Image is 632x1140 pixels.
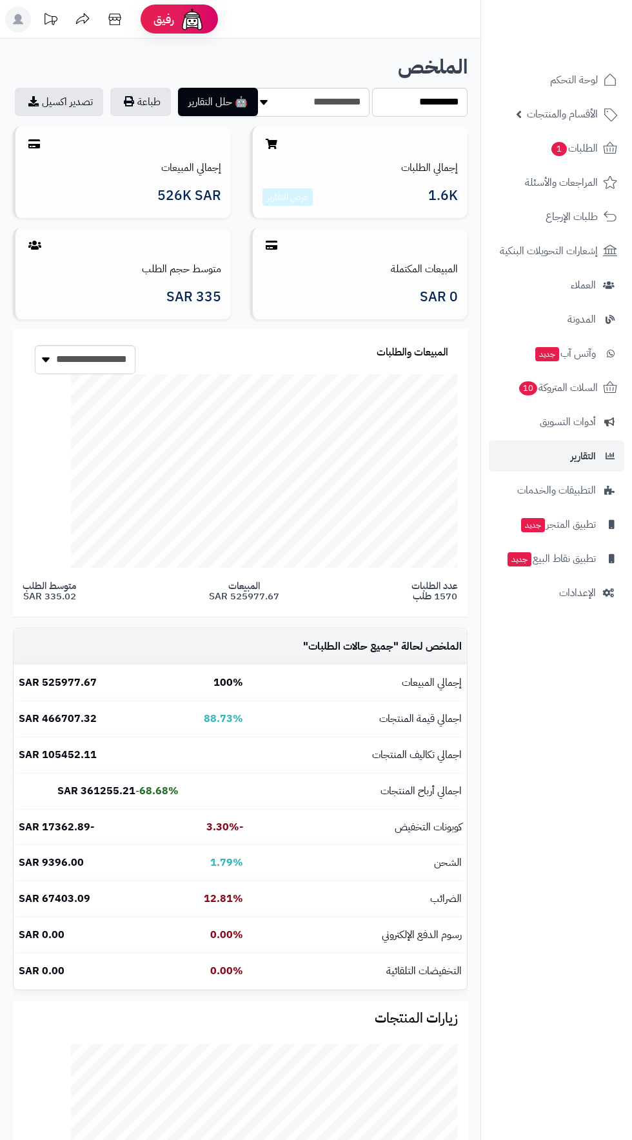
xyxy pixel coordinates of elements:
[489,441,624,472] a: التقارير
[420,290,458,305] span: 0 SAR
[57,783,135,799] b: 361255.21 SAR
[398,52,468,82] b: الملخص
[506,550,596,568] span: تطبيق نقاط البيع
[19,963,64,979] b: 0.00 SAR
[34,6,66,35] a: تحديثات المنصة
[508,552,531,566] span: جديد
[153,12,174,27] span: رفيق
[110,88,171,116] button: طباعة
[489,543,624,574] a: تطبيق نقاط البيعجديد
[489,270,624,301] a: العملاء
[489,304,624,335] a: المدونة
[248,845,467,881] td: الشحن
[23,581,76,602] span: متوسط الطلب 335.02 SAR
[248,954,467,989] td: التخفيضات التلقائية
[550,139,598,157] span: الطلبات
[544,36,620,63] img: logo-2.png
[518,379,598,397] span: السلات المتروكة
[19,891,90,906] b: 67403.09 SAR
[179,6,205,32] img: ai-face.png
[571,447,596,465] span: التقارير
[19,927,64,943] b: 0.00 SAR
[204,891,243,906] b: 12.81%
[267,190,308,204] a: عرض التقارير
[178,88,258,116] button: 🤖 حلل التقارير
[517,481,596,499] span: التطبيقات والخدمات
[489,201,624,232] a: طلبات الإرجاع
[248,701,467,737] td: اجمالي قيمة المنتجات
[519,381,537,395] span: 10
[19,747,97,763] b: 105452.11 SAR
[489,406,624,437] a: أدوات التسويق
[489,133,624,164] a: الطلبات1
[248,629,467,665] td: الملخص لحالة " "
[489,509,624,540] a: تطبيق المتجرجديد
[19,855,84,870] b: 9396.00 SAR
[411,581,458,602] span: عدد الطلبات 1570 طلب
[19,675,97,690] b: 525977.67 SAR
[15,88,103,116] a: تصدير اكسيل
[209,581,279,602] span: المبيعات 525977.67 SAR
[571,276,596,294] span: العملاء
[546,208,598,226] span: طلبات الإرجاع
[525,174,598,192] span: المراجعات والأسئلة
[161,160,221,175] a: إجمالي المبيعات
[210,855,243,870] b: 1.79%
[248,917,467,953] td: رسوم الدفع الإلكتروني
[500,242,598,260] span: إشعارات التحويلات البنكية
[550,71,598,89] span: لوحة التحكم
[489,167,624,198] a: المراجعات والأسئلة
[14,774,184,809] td: -
[248,810,467,845] td: كوبونات التخفيض
[489,577,624,608] a: الإعدادات
[248,774,467,809] td: اجمالي أرباح المنتجات
[568,310,596,328] span: المدونة
[23,1011,458,1026] h3: زيارات المنتجات
[166,290,221,305] span: 335 SAR
[489,475,624,506] a: التطبيقات والخدمات
[489,235,624,266] a: إشعارات التحويلات البنكية
[489,65,624,95] a: لوحة التحكم
[489,372,624,403] a: السلات المتروكة10
[540,413,596,431] span: أدوات التسويق
[520,515,596,534] span: تطبيق المتجر
[391,261,458,277] a: المبيعات المكتملة
[551,142,567,156] span: 1
[248,665,467,701] td: إجمالي المبيعات
[377,347,448,359] h3: المبيعات والطلبات
[521,518,545,532] span: جديد
[248,737,467,773] td: اجمالي تكاليف المنتجات
[559,584,596,602] span: الإعدادات
[19,819,94,835] b: -17362.89 SAR
[248,881,467,917] td: الضرائب
[428,188,458,206] span: 1.6K
[210,963,243,979] b: 0.00%
[206,819,243,835] b: -3.30%
[139,783,179,799] b: 68.68%
[534,345,596,363] span: وآتس آب
[308,639,393,654] span: جميع حالات الطلبات
[19,711,97,726] b: 466707.32 SAR
[489,338,624,369] a: وآتس آبجديد
[142,261,221,277] a: متوسط حجم الطلب
[204,711,243,726] b: 88.73%
[527,105,598,123] span: الأقسام والمنتجات
[401,160,458,175] a: إجمالي الطلبات
[535,347,559,361] span: جديد
[210,927,243,943] b: 0.00%
[213,675,243,690] b: 100%
[157,188,221,203] span: 526K SAR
